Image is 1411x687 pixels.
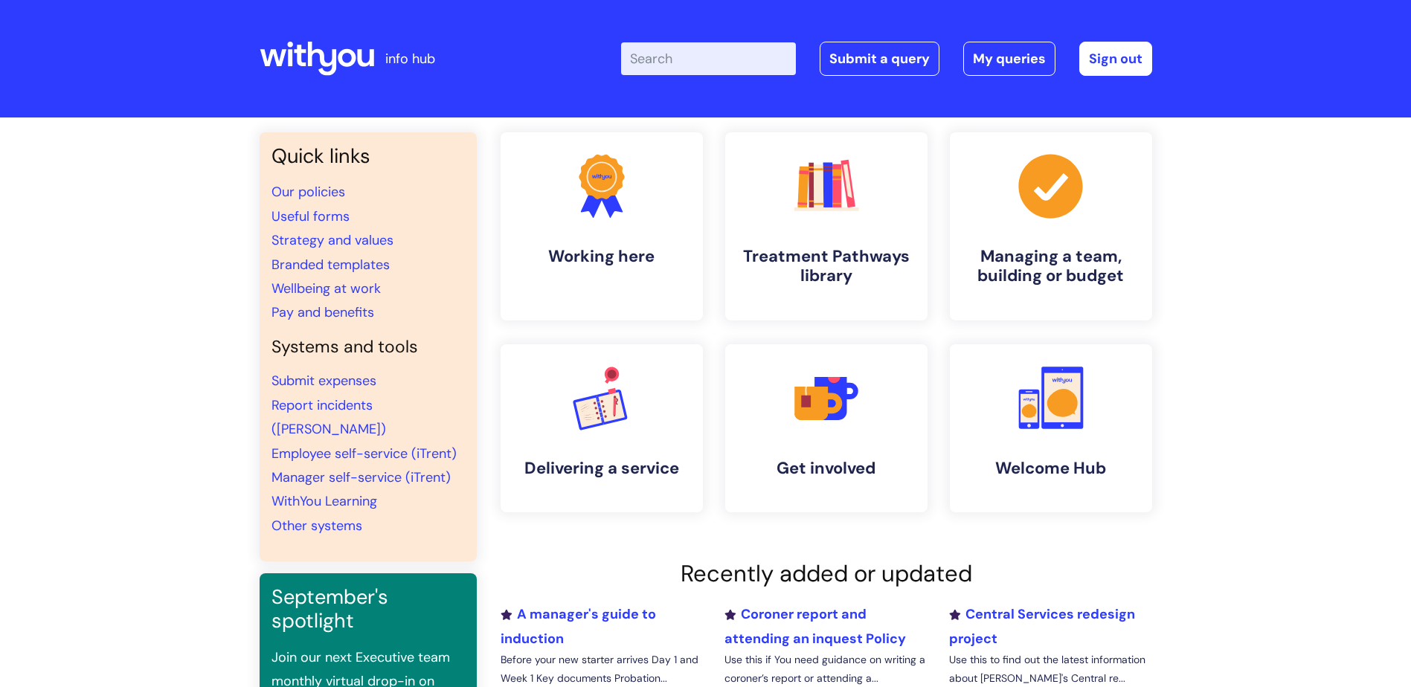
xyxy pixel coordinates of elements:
[271,280,381,297] a: Wellbeing at work
[501,344,703,512] a: Delivering a service
[271,207,350,225] a: Useful forms
[271,585,465,633] h3: September's spotlight
[737,247,916,286] h4: Treatment Pathways library
[950,132,1152,320] a: Managing a team, building or budget
[962,459,1140,478] h4: Welcome Hub
[271,492,377,510] a: WithYou Learning
[963,42,1055,76] a: My queries
[1079,42,1152,76] a: Sign out
[949,605,1135,647] a: Central Services redesign project
[820,42,939,76] a: Submit a query
[271,396,386,438] a: Report incidents ([PERSON_NAME])
[385,47,435,71] p: info hub
[271,256,390,274] a: Branded templates
[271,337,465,358] h4: Systems and tools
[737,459,916,478] h4: Get involved
[271,303,374,321] a: Pay and benefits
[962,247,1140,286] h4: Managing a team, building or budget
[271,517,362,535] a: Other systems
[271,231,393,249] a: Strategy and values
[512,247,691,266] h4: Working here
[512,459,691,478] h4: Delivering a service
[501,132,703,320] a: Working here
[950,344,1152,512] a: Welcome Hub
[271,468,451,486] a: Manager self-service (iTrent)
[271,144,465,168] h3: Quick links
[725,132,928,320] a: Treatment Pathways library
[621,42,1152,76] div: | -
[621,42,796,75] input: Search
[271,372,376,390] a: Submit expenses
[724,605,906,647] a: Coroner report and attending an inquest Policy
[501,605,656,647] a: A manager's guide to induction
[271,183,345,201] a: Our policies
[271,445,457,462] a: Employee self-service (iTrent)
[725,344,928,512] a: Get involved
[501,560,1152,587] h2: Recently added or updated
